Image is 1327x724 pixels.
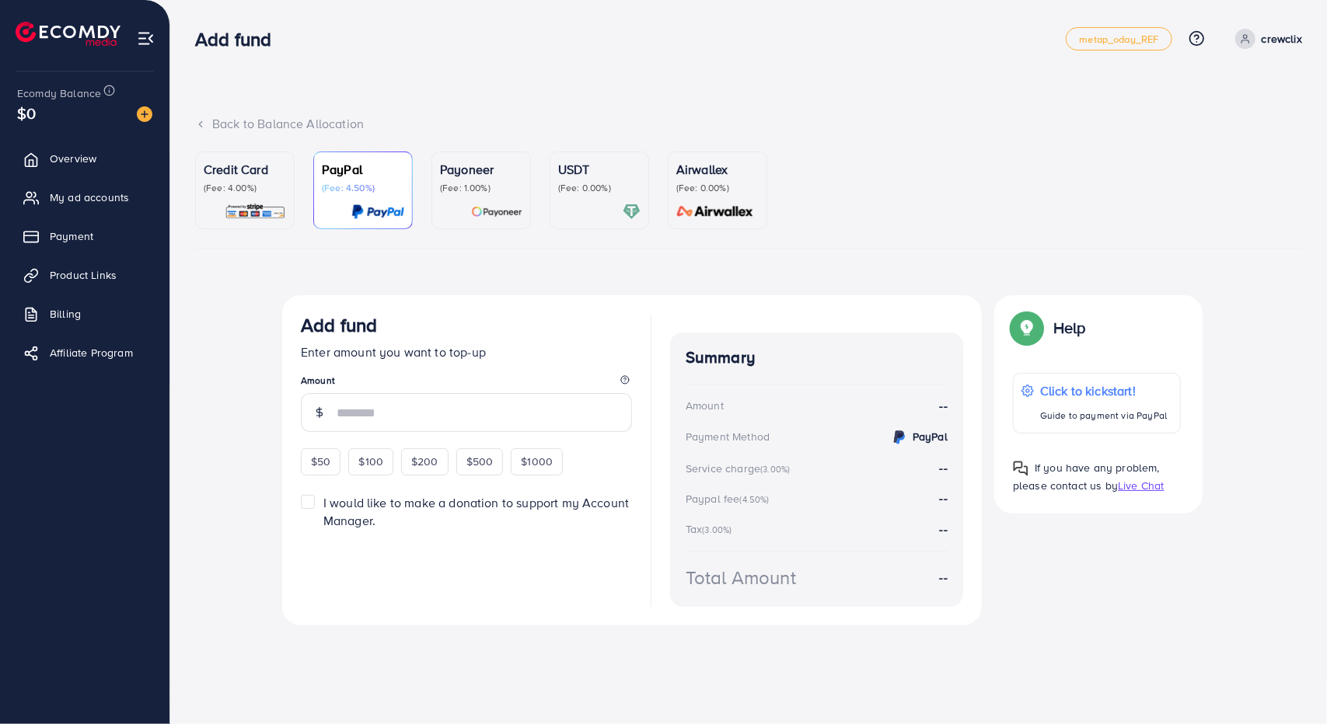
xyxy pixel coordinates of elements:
[676,160,759,179] p: Airwallex
[12,337,158,368] a: Affiliate Program
[351,203,404,221] img: card
[623,203,641,221] img: card
[466,454,494,469] span: $500
[471,203,522,221] img: card
[12,259,158,291] a: Product Links
[50,345,133,360] span: Affiliate Program
[1013,460,1160,493] span: If you have any problem, please contact us by
[686,491,774,506] div: Paypal fee
[137,30,155,47] img: menu
[1079,34,1158,44] span: metap_oday_REF
[686,429,770,444] div: Payment Method
[686,348,948,367] h4: Summary
[50,267,117,283] span: Product Links
[1066,27,1172,50] a: metap_oday_REF
[1013,314,1041,342] img: Popup guide
[301,343,632,361] p: Enter amount you want to top-up
[358,454,383,469] span: $100
[195,115,1302,133] div: Back to Balance Allocation
[12,182,158,213] a: My ad accounts
[558,182,641,194] p: (Fee: 0.00%)
[1040,406,1167,425] p: Guide to payment via PayPal
[12,143,158,174] a: Overview
[686,461,794,476] div: Service charge
[440,160,522,179] p: Payoneer
[50,190,129,205] span: My ad accounts
[740,493,770,506] small: (4.50%)
[676,182,759,194] p: (Fee: 0.00%)
[322,160,404,179] p: PayPal
[1040,381,1167,400] p: Click to kickstart!
[12,221,158,252] a: Payment
[17,102,36,124] span: $0
[672,203,759,221] img: card
[311,454,330,469] span: $50
[50,228,93,244] span: Payment
[17,85,101,101] span: Ecomdy Balance
[521,454,553,469] span: $1000
[204,182,286,194] p: (Fee: 4.00%)
[702,524,732,536] small: (3.00%)
[440,182,522,194] p: (Fee: 1.00%)
[322,182,404,194] p: (Fee: 4.50%)
[411,454,438,469] span: $200
[225,203,286,221] img: card
[686,521,737,537] div: Tax
[195,28,284,50] h3: Add fund
[940,397,948,415] strong: --
[913,429,948,444] strong: PayPal
[558,160,641,179] p: USDT
[940,569,948,587] strong: --
[301,374,632,393] legend: Amount
[301,314,377,336] h3: Add fund
[686,564,796,591] div: Total Amount
[940,520,948,538] strong: --
[1261,654,1315,712] iframe: Chat
[940,459,948,476] strong: --
[1013,461,1028,476] img: Popup guide
[1229,29,1302,49] a: crewclix
[686,398,724,413] div: Amount
[1053,318,1086,337] p: Help
[12,298,158,329] a: Billing
[760,463,790,475] small: (3.00%)
[323,494,629,529] span: I would like to make a donation to support my Account Manager.
[137,106,152,122] img: image
[890,428,909,447] img: credit
[1262,30,1302,48] p: crewclix
[1118,478,1164,493] span: Live Chat
[204,160,286,179] p: Credit Card
[50,306,81,322] span: Billing
[50,151,96,166] span: Overview
[940,489,948,506] strong: --
[16,22,120,46] img: logo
